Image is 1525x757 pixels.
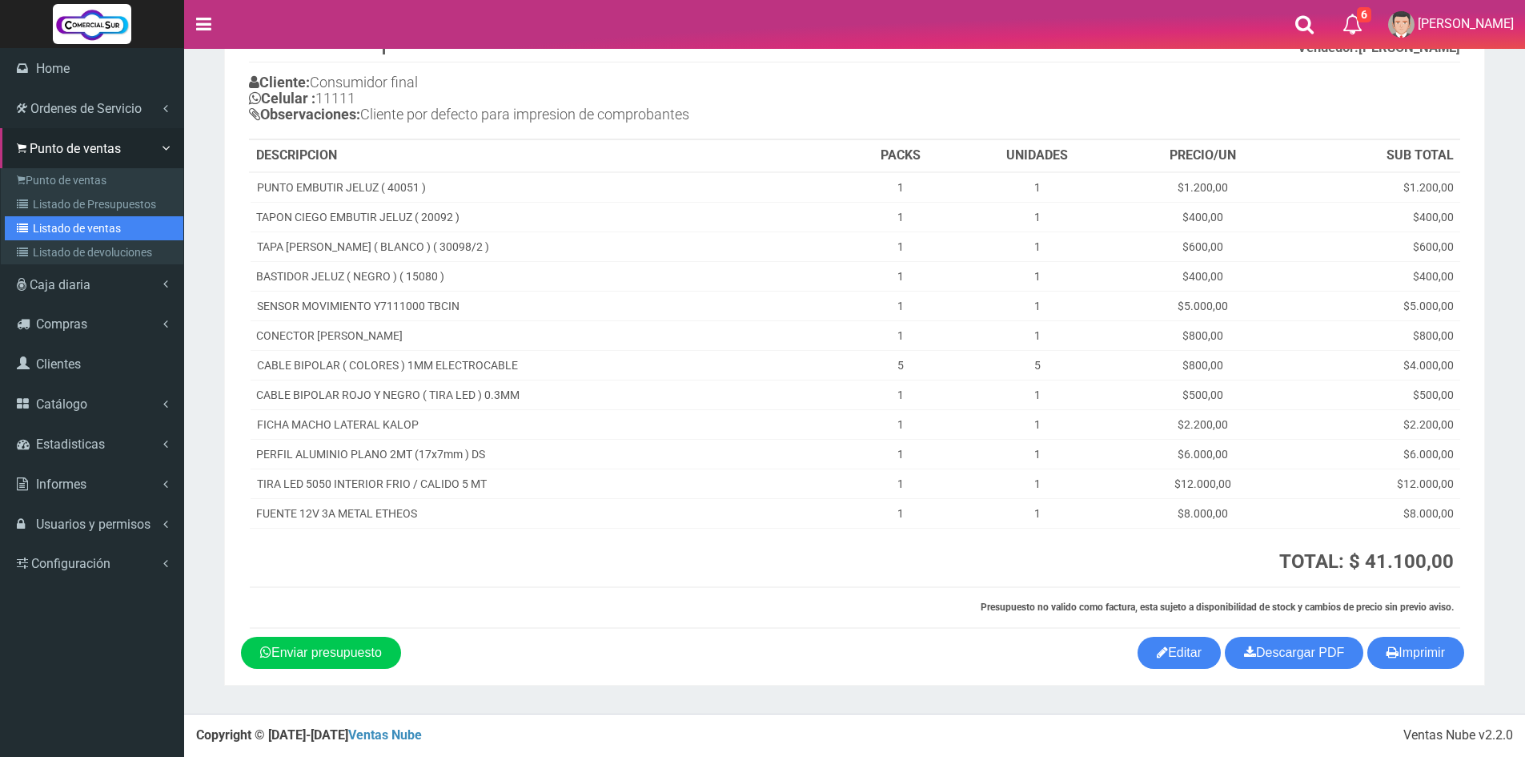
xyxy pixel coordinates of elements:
td: 1 [844,172,957,203]
span: 6 [1357,7,1371,22]
th: PACKS [844,140,957,172]
td: 1 [957,439,1118,469]
td: SENSOR MOVIMIENTO Y7111000 TBCIN [250,291,844,320]
span: Informes [36,477,86,492]
td: $8.000,00 [1288,498,1460,528]
td: TAPA [PERSON_NAME] ( BLANCO ) ( 30098/2 ) [250,232,844,261]
span: Estadisticas [36,437,105,452]
td: $8.000,00 [1118,498,1288,528]
td: 1 [957,291,1118,320]
td: $5.000,00 [1288,291,1460,320]
td: 1 [844,291,957,320]
button: Imprimir [1367,637,1464,669]
b: Cliente: [249,74,310,91]
td: 1 [957,380,1118,409]
a: Listado de devoluciones [5,240,183,264]
strong: Copyright © [DATE]-[DATE] [196,727,422,743]
span: Configuración [31,556,110,571]
td: PUNTO EMBUTIR JELUZ ( 40051 ) [250,172,844,203]
span: Punto de ventas [30,141,121,156]
td: CABLE BIPOLAR ROJO Y NEGRO ( TIRA LED ) 0.3MM [250,380,844,409]
td: 1 [957,498,1118,528]
h4: Consumidor final 11111 Cliente por defecto para impresion de comprobantes [249,70,855,130]
td: $600,00 [1118,232,1288,261]
td: 1 [957,320,1118,350]
td: CONECTOR [PERSON_NAME] [250,320,844,350]
td: $400,00 [1288,202,1460,232]
td: PERFIL ALUMINIO PLANO 2MT (17x7mm ) DS [250,439,844,469]
td: $400,00 [1118,202,1288,232]
td: $1.200,00 [1118,172,1288,203]
td: $400,00 [1118,261,1288,291]
span: Catálogo [36,397,87,412]
a: Enviar presupuesto [241,637,401,669]
td: $800,00 [1288,320,1460,350]
b: Observaciones: [249,106,360,123]
td: 1 [844,380,957,409]
span: Enviar presupuesto [271,646,382,659]
td: $2.200,00 [1118,409,1288,439]
a: Editar [1138,637,1221,669]
span: Ordenes de Servicio [30,101,142,116]
span: Compras [36,316,87,332]
td: $5.000,00 [1118,291,1288,320]
td: FUENTE 12V 3A METAL ETHEOS [250,498,844,528]
td: 1 [957,409,1118,439]
td: 1 [957,202,1118,232]
td: $6.000,00 [1118,439,1288,469]
th: SUB TOTAL [1288,140,1460,172]
td: 1 [844,202,957,232]
td: $600,00 [1288,232,1460,261]
td: BASTIDOR JELUZ ( NEGRO ) ( 15080 ) [250,261,844,291]
td: CABLE BIPOLAR ( COLORES ) 1MM ELECTROCABLE [250,350,844,380]
a: Punto de ventas [5,168,183,192]
th: UNIDADES [957,140,1118,172]
th: PRECIO/UN [1118,140,1288,172]
td: 1 [844,261,957,291]
td: 1 [957,172,1118,203]
td: $500,00 [1118,380,1288,409]
td: $4.000,00 [1288,350,1460,380]
td: 1 [844,232,957,261]
img: Logo grande [53,4,131,44]
a: Listado de ventas [5,216,183,240]
div: Ventas Nube v2.2.0 [1403,727,1513,745]
td: $6.000,00 [1288,439,1460,469]
td: $1.200,00 [1288,172,1460,203]
span: Home [36,61,70,76]
td: 1 [957,469,1118,498]
a: Descargar PDF [1225,637,1363,669]
td: 1 [844,439,957,469]
td: $2.200,00 [1288,409,1460,439]
img: User Image [1388,11,1415,38]
td: TIRA LED 5050 INTERIOR FRIO / CALIDO 5 MT [250,469,844,498]
td: $800,00 [1118,350,1288,380]
td: $500,00 [1288,380,1460,409]
td: $400,00 [1288,261,1460,291]
td: $800,00 [1118,320,1288,350]
a: Listado de Presupuestos [5,192,183,216]
td: 5 [957,350,1118,380]
td: TAPON CIEGO EMBUTIR JELUZ ( 20092 ) [250,202,844,232]
strong: TOTAL: $ 41.100,00 [1279,550,1454,573]
span: Caja diaria [30,277,90,292]
td: 1 [844,469,957,498]
td: FICHA MACHO LATERAL KALOP [250,409,844,439]
td: 1 [957,232,1118,261]
a: Ventas Nube [348,727,422,743]
td: 1 [844,320,957,350]
th: DESCRIPCION [250,140,844,172]
span: [PERSON_NAME] [1418,16,1514,31]
span: Clientes [36,356,81,372]
td: 1 [844,498,957,528]
td: $12.000,00 [1288,469,1460,498]
td: 1 [957,261,1118,291]
b: Celular : [249,90,315,107]
span: Usuarios y permisos [36,517,150,532]
td: 1 [844,409,957,439]
strong: Presupuesto no valido como factura, esta sujeto a disponibilidad de stock y cambios de precio sin... [981,602,1454,613]
td: $12.000,00 [1118,469,1288,498]
td: 5 [844,350,957,380]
